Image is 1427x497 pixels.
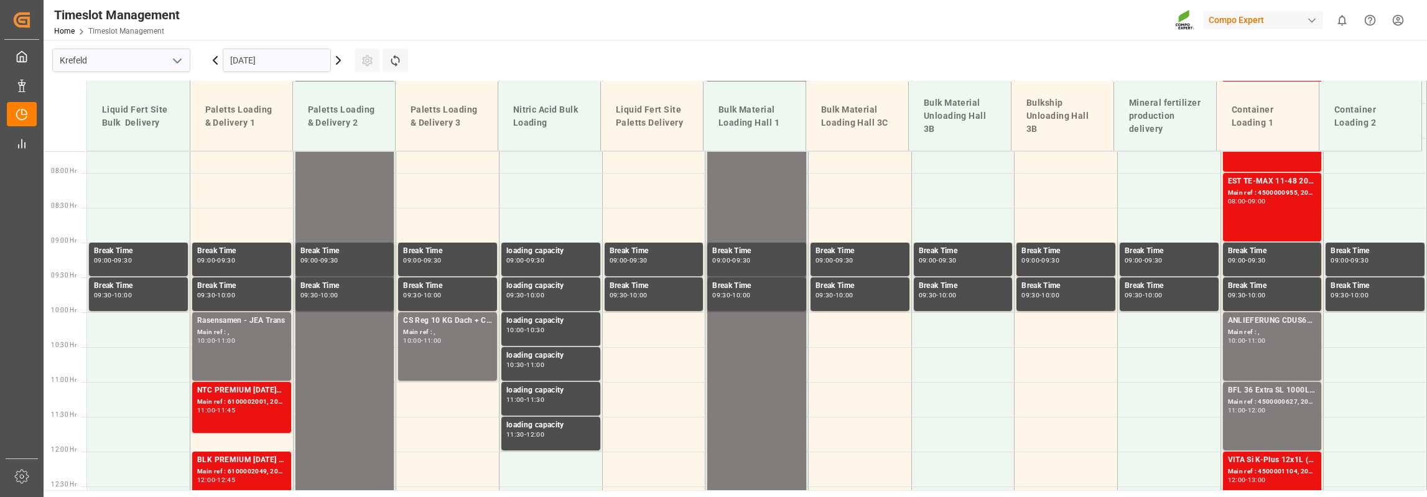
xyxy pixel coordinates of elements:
[197,467,286,477] div: Main ref : 6100002049, 2000000751
[936,292,938,298] div: -
[630,292,648,298] div: 10:00
[732,258,750,263] div: 09:30
[506,315,595,327] div: loading capacity
[215,338,217,343] div: -
[197,397,286,407] div: Main ref : 6100002001, 2000000596
[300,280,389,292] div: Break Time
[627,292,629,298] div: -
[403,280,492,292] div: Break Time
[1356,6,1384,34] button: Help Center
[300,258,318,263] div: 09:00
[506,292,524,298] div: 09:30
[1350,292,1369,298] div: 10:00
[1228,327,1317,338] div: Main ref : ,
[524,327,526,333] div: -
[712,292,730,298] div: 09:30
[318,292,320,298] div: -
[1021,258,1039,263] div: 09:00
[1248,258,1266,263] div: 09:30
[217,407,235,413] div: 11:45
[197,245,286,258] div: Break Time
[217,338,235,343] div: 11:00
[403,292,421,298] div: 09:30
[1228,384,1317,397] div: BFL 36 Extra SL 1000L IBC
[300,292,318,298] div: 09:30
[1329,98,1411,134] div: Container Loading 2
[1021,292,1039,298] div: 09:30
[1245,258,1247,263] div: -
[1041,258,1059,263] div: 09:30
[215,477,217,483] div: -
[421,338,423,343] div: -
[217,258,235,263] div: 09:30
[506,432,524,437] div: 11:30
[97,98,180,134] div: Liquid Fert Site Bulk Delivery
[1248,477,1266,483] div: 13:00
[403,245,492,258] div: Break Time
[1331,245,1420,258] div: Break Time
[1143,292,1145,298] div: -
[506,258,524,263] div: 09:00
[936,258,938,263] div: -
[197,292,215,298] div: 09:30
[526,327,544,333] div: 10:30
[197,407,215,413] div: 11:00
[320,258,338,263] div: 09:30
[1248,338,1266,343] div: 11:00
[730,292,732,298] div: -
[1021,280,1110,292] div: Break Time
[51,411,77,418] span: 11:30 Hr
[94,292,112,298] div: 09:30
[919,280,1008,292] div: Break Time
[919,91,1001,141] div: Bulk Material Unloading Hall 3B
[424,258,442,263] div: 09:30
[112,258,114,263] div: -
[403,258,421,263] div: 09:00
[1228,397,1317,407] div: Main ref : 4500000627, 2000000544
[1228,467,1317,477] div: Main ref : 4500001104, 2000000358
[610,292,628,298] div: 09:30
[403,327,492,338] div: Main ref : ,
[1331,292,1349,298] div: 09:30
[1143,258,1145,263] div: -
[526,258,544,263] div: 09:30
[524,258,526,263] div: -
[1039,258,1041,263] div: -
[508,98,590,134] div: Nitric Acid Bulk Loading
[217,292,235,298] div: 10:00
[919,292,937,298] div: 09:30
[816,292,834,298] div: 09:30
[197,315,286,327] div: Rasensamen - JEA Trans
[51,481,77,488] span: 12:30 Hr
[1145,292,1163,298] div: 10:00
[524,432,526,437] div: -
[526,432,544,437] div: 12:00
[197,258,215,263] div: 09:00
[94,245,183,258] div: Break Time
[1228,477,1246,483] div: 12:00
[506,397,524,402] div: 11:00
[526,397,544,402] div: 11:30
[506,362,524,368] div: 10:30
[215,258,217,263] div: -
[1245,338,1247,343] div: -
[939,258,957,263] div: 09:30
[524,292,526,298] div: -
[524,397,526,402] div: -
[54,6,180,24] div: Timeslot Management
[1245,407,1247,413] div: -
[610,280,699,292] div: Break Time
[223,49,331,72] input: DD.MM.YYYY
[506,280,595,292] div: loading capacity
[816,245,904,258] div: Break Time
[215,407,217,413] div: -
[114,258,132,263] div: 09:30
[712,245,801,258] div: Break Time
[197,280,286,292] div: Break Time
[526,292,544,298] div: 10:00
[732,292,750,298] div: 10:00
[51,341,77,348] span: 10:30 Hr
[1228,280,1317,292] div: Break Time
[1228,175,1317,188] div: EST TE-MAX 11-48 20kg (x45) ES, PT MTO
[1125,280,1214,292] div: Break Time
